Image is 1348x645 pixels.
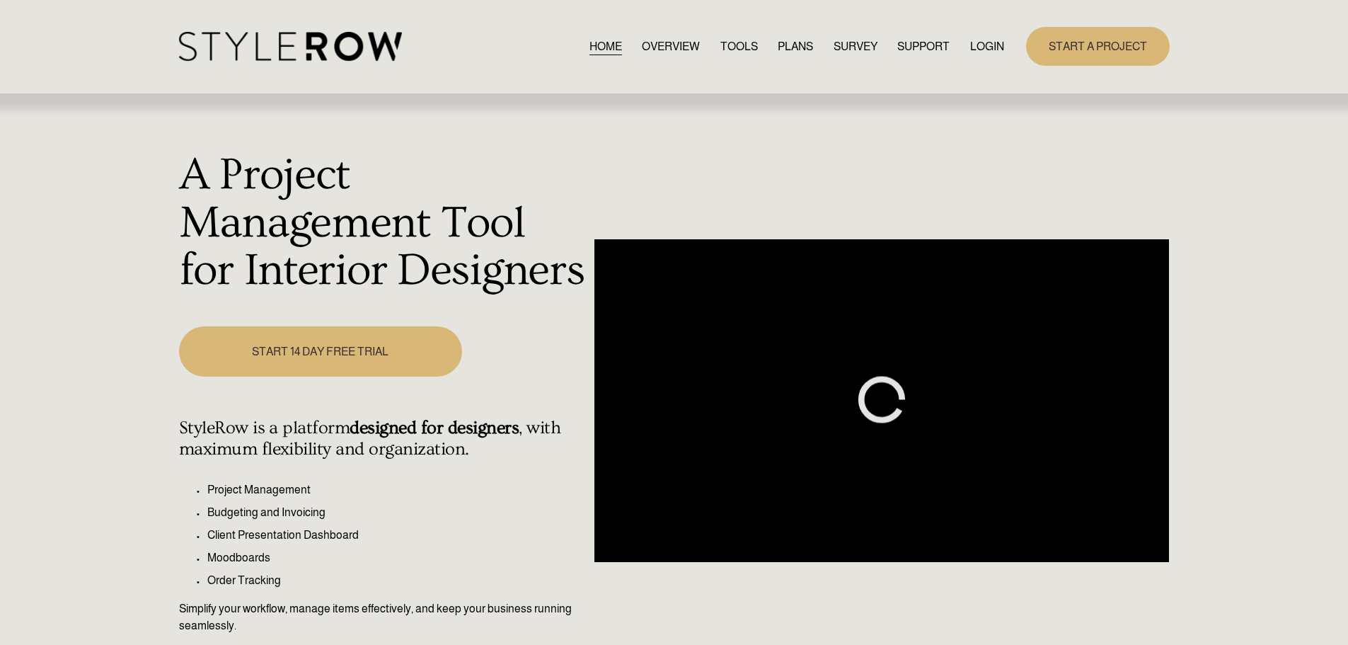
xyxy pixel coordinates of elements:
a: HOME [589,37,622,56]
a: PLANS [778,37,813,56]
h1: A Project Management Tool for Interior Designers [179,152,587,295]
p: Budgeting and Invoicing [207,504,587,521]
p: Moodboards [207,549,587,566]
p: Order Tracking [207,572,587,589]
a: folder dropdown [897,37,950,56]
a: START A PROJECT [1026,27,1170,66]
a: OVERVIEW [642,37,700,56]
a: START 14 DAY FREE TRIAL [179,326,462,377]
a: LOGIN [970,37,1004,56]
strong: designed for designers [350,418,519,438]
h4: StyleRow is a platform , with maximum flexibility and organization. [179,418,587,460]
p: Client Presentation Dashboard [207,527,587,544]
a: SURVEY [834,37,877,56]
a: TOOLS [720,37,758,56]
p: Simplify your workflow, manage items effectively, and keep your business running seamlessly. [179,600,587,634]
span: SUPPORT [897,38,950,55]
img: StyleRow [179,32,402,61]
p: Project Management [207,481,587,498]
